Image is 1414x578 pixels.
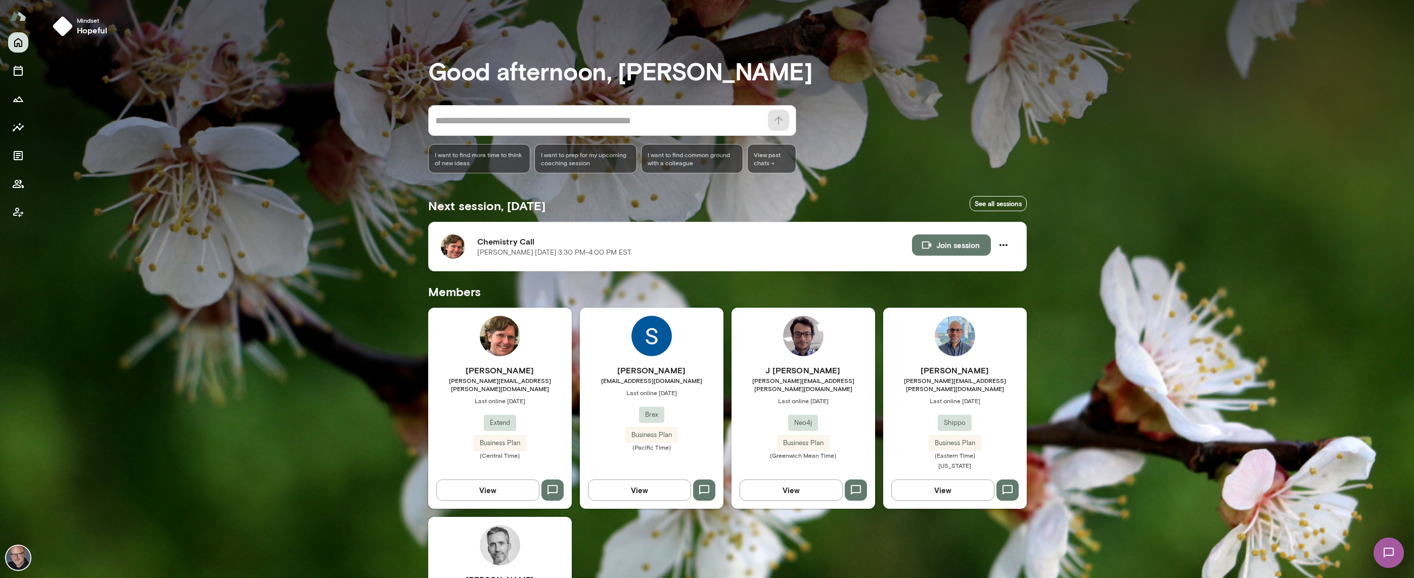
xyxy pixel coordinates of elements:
[648,151,737,167] span: I want to find common ground with a colleague
[49,12,115,40] button: Mindsethopeful
[732,376,875,393] span: [PERSON_NAME][EMAIL_ADDRESS][PERSON_NAME][DOMAIN_NAME]
[740,479,843,501] button: View
[938,462,971,469] span: [US_STATE]
[428,198,545,214] h5: Next session, [DATE]
[477,248,631,258] p: [PERSON_NAME] · [DATE] · 3:30 PM-4:00 PM EST
[912,234,991,256] button: Join session
[732,451,875,459] span: (Greenwich Mean Time)
[8,117,28,137] button: Insights
[428,364,572,376] h6: [PERSON_NAME]
[777,438,830,448] span: Business Plan
[428,144,531,173] div: I want to find more time to think of new ideas
[625,430,678,440] span: Business Plan
[580,389,723,397] span: Last online [DATE]
[8,32,28,53] button: Home
[783,316,824,356] img: J Barrasa
[8,174,28,194] button: Members
[732,397,875,405] span: Last online [DATE]
[8,61,28,81] button: Sessions
[631,316,672,356] img: Sumit Mallick
[8,146,28,166] button: Documents
[935,316,975,356] img: Neil Patel
[8,202,28,222] button: Client app
[484,418,516,428] span: Extend
[480,316,520,356] img: Jonathan Sims
[436,479,539,501] button: View
[428,376,572,393] span: [PERSON_NAME][EMAIL_ADDRESS][PERSON_NAME][DOMAIN_NAME]
[970,196,1027,212] a: See all sessions
[891,479,994,501] button: View
[428,283,1027,300] h5: Members
[938,418,972,428] span: Shippo
[883,376,1027,393] span: [PERSON_NAME][EMAIL_ADDRESS][PERSON_NAME][DOMAIN_NAME]
[883,397,1027,405] span: Last online [DATE]
[883,451,1027,459] span: (Eastern Time)
[10,7,26,26] img: Mento
[788,418,818,428] span: Neo4j
[747,144,796,173] span: View past chats ->
[8,89,28,109] button: Growth Plan
[641,144,744,173] div: I want to find common ground with a colleague
[639,410,664,420] span: Brex
[428,451,572,459] span: (Central Time)
[474,438,526,448] span: Business Plan
[480,525,520,565] img: George Baier IV
[77,24,107,36] h6: hopeful
[883,364,1027,376] h6: [PERSON_NAME]
[428,397,572,405] span: Last online [DATE]
[77,16,107,24] span: Mindset
[534,144,637,173] div: I want to prep for my upcoming coaching session
[53,16,73,36] img: mindset
[435,151,524,167] span: I want to find more time to think of new ideas
[929,438,981,448] span: Business Plan
[580,443,723,451] span: (Pacific Time)
[6,546,30,570] img: Nick Gould
[580,376,723,384] span: [EMAIL_ADDRESS][DOMAIN_NAME]
[428,57,1027,85] h3: Good afternoon, [PERSON_NAME]
[588,479,691,501] button: View
[477,235,912,248] h6: Chemistry Call
[541,151,630,167] span: I want to prep for my upcoming coaching session
[732,364,875,376] h6: J [PERSON_NAME]
[580,364,723,376] h6: [PERSON_NAME]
